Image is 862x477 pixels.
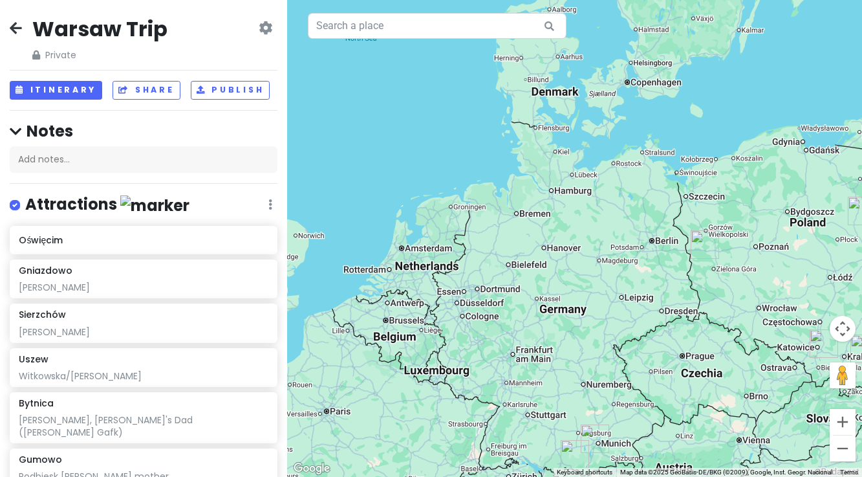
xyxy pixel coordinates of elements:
button: Drag Pegman onto the map to open Street View [830,362,856,388]
button: Zoom in [830,409,856,435]
div: [PERSON_NAME] [19,326,268,338]
div: Oświęcim [810,329,838,358]
button: Zoom out [830,436,856,461]
h6: Bytnica [19,397,54,409]
div: [PERSON_NAME], [PERSON_NAME]'s Dad ([PERSON_NAME] Gafk) [19,414,268,438]
h4: Attractions [25,194,189,216]
h6: Oświęcim [19,234,268,246]
div: Neuschwanstein Castle [561,440,589,469]
div: Witkowska/[PERSON_NAME] [19,370,268,382]
button: Itinerary [10,81,102,100]
div: Wolfratshausen [581,425,609,453]
h6: Sierzchów [19,309,66,320]
button: Map camera controls [830,316,856,342]
h4: Notes [10,121,277,141]
button: Keyboard shortcuts [557,468,612,477]
a: Terms (opens in new tab) [840,469,858,476]
a: Open this area in Google Maps (opens a new window) [290,460,333,477]
span: Map data ©2025 GeoBasis-DE/BKG (©2009), Google, Inst. Geogr. Nacional [620,469,832,476]
h6: Uszew [19,353,48,365]
div: Bytnica [691,230,719,259]
span: Private [32,48,167,62]
img: marker [120,195,189,216]
button: Publish [191,81,270,100]
h6: Gumowo [19,454,62,465]
h2: Warsaw Trip [32,16,167,43]
h6: Gniazdowo [19,265,72,276]
div: Add notes... [10,146,277,173]
img: Google [290,460,333,477]
div: [PERSON_NAME] [19,282,268,293]
button: Share [113,81,180,100]
input: Search a place [308,13,566,39]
